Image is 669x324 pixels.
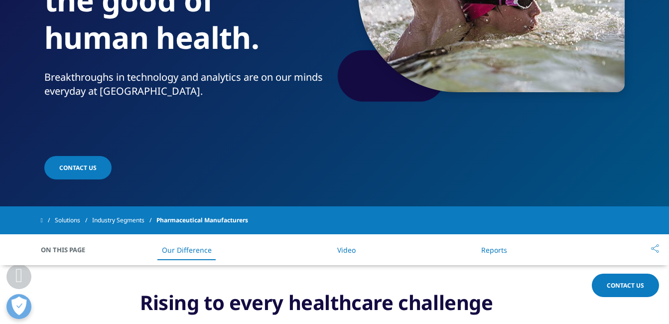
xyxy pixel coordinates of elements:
h3: Rising to every healthcare challenge [140,290,529,323]
a: Solutions [55,211,92,229]
a: Our Difference [162,245,212,255]
span: Contact us [59,163,97,172]
span: Pharmaceutical Manufacturers [156,211,248,229]
span: On This Page [41,245,96,255]
a: Contact us [44,156,112,179]
a: Video [337,245,356,255]
a: Contact Us [592,274,659,297]
span: Contact Us [607,281,644,290]
a: Industry Segments [92,211,156,229]
button: Open Preferences [6,294,31,319]
a: Reports [481,245,507,255]
p: Breakthroughs in technology and analytics are on our minds everyday at [GEOGRAPHIC_DATA]. [44,70,331,104]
